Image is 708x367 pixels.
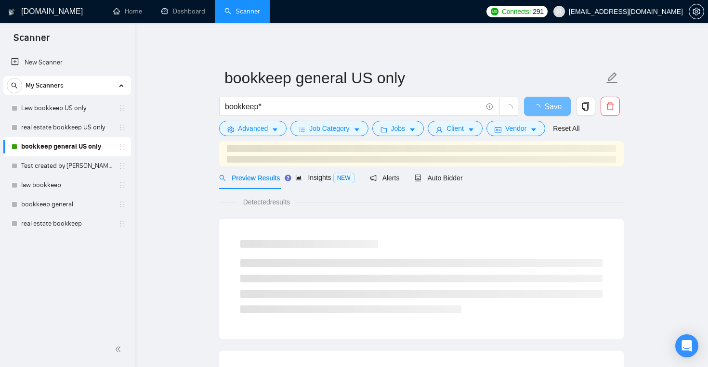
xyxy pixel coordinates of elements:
[524,97,571,116] button: Save
[577,102,595,111] span: copy
[295,174,302,181] span: area-chart
[284,174,292,182] div: Tooltip anchor
[468,126,474,133] span: caret-down
[21,137,113,156] a: bookkeep general US only
[415,175,421,181] span: robot
[391,123,406,134] span: Jobs
[21,156,113,176] a: Test created by [PERSON_NAME]
[290,121,368,136] button: barsJob Categorycaret-down
[495,126,501,133] span: idcard
[21,214,113,233] a: real estate bookkeep
[236,197,297,207] span: Detected results
[675,334,698,357] div: Open Intercom Messenger
[601,97,620,116] button: delete
[689,8,704,15] a: setting
[26,76,64,95] span: My Scanners
[225,101,482,113] input: Search Freelance Jobs...
[21,118,113,137] a: real estate bookkeep US only
[21,176,113,195] a: law bookkeep
[118,143,126,151] span: holder
[556,8,563,15] span: user
[118,124,126,131] span: holder
[436,126,443,133] span: user
[486,121,545,136] button: idcardVendorcaret-down
[502,6,531,17] span: Connects:
[21,195,113,214] a: bookkeep general
[115,344,124,354] span: double-left
[553,123,579,134] a: Reset All
[295,174,354,181] span: Insights
[504,104,513,113] span: loading
[606,72,618,84] span: edit
[118,104,126,112] span: holder
[113,7,142,15] a: homeHome
[118,201,126,208] span: holder
[272,126,278,133] span: caret-down
[415,174,462,182] span: Auto Bidder
[11,53,123,72] a: New Scanner
[533,6,543,17] span: 291
[505,123,526,134] span: Vendor
[227,126,234,133] span: setting
[533,104,544,112] span: loading
[689,4,704,19] button: setting
[333,173,354,183] span: NEW
[544,101,562,113] span: Save
[380,126,387,133] span: folder
[428,121,483,136] button: userClientcaret-down
[21,99,113,118] a: Law bookkeep US only
[6,31,57,51] span: Scanner
[446,123,464,134] span: Client
[219,121,287,136] button: settingAdvancedcaret-down
[118,162,126,170] span: holder
[3,53,131,72] li: New Scanner
[118,220,126,228] span: holder
[601,102,619,111] span: delete
[409,126,416,133] span: caret-down
[370,175,377,181] span: notification
[372,121,424,136] button: folderJobscaret-down
[576,97,595,116] button: copy
[219,174,280,182] span: Preview Results
[354,126,360,133] span: caret-down
[370,174,400,182] span: Alerts
[486,103,493,110] span: info-circle
[238,123,268,134] span: Advanced
[161,7,205,15] a: dashboardDashboard
[219,175,226,181] span: search
[224,7,260,15] a: searchScanner
[118,181,126,189] span: holder
[309,123,349,134] span: Job Category
[8,4,15,20] img: logo
[224,66,604,90] input: Scanner name...
[530,126,537,133] span: caret-down
[3,76,131,233] li: My Scanners
[7,82,22,89] span: search
[491,8,498,15] img: upwork-logo.png
[299,126,305,133] span: bars
[7,78,22,93] button: search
